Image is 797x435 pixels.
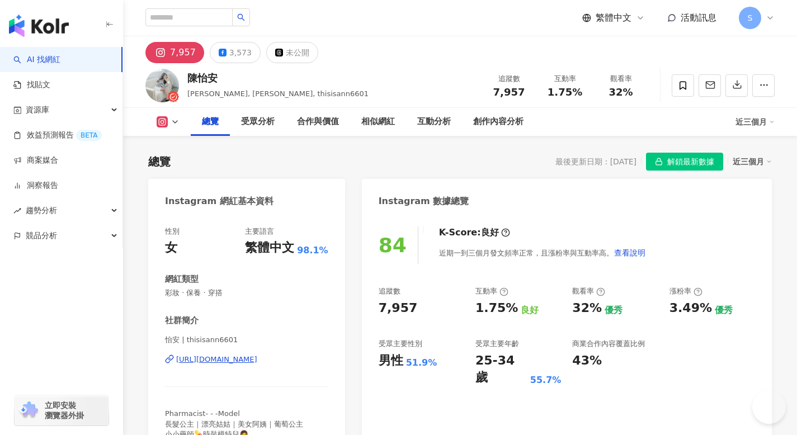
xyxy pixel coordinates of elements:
span: 活動訊息 [681,12,716,23]
div: 55.7% [530,374,562,386]
div: 觀看率 [572,286,605,296]
button: 查看說明 [614,242,646,264]
span: [PERSON_NAME], [PERSON_NAME], thisisann6601 [187,89,369,98]
div: 84 [379,234,407,257]
div: 3,573 [229,45,252,60]
span: 解鎖最新數據 [667,153,714,171]
div: 女 [165,239,177,257]
div: 社群簡介 [165,315,199,327]
div: 未公開 [286,45,309,60]
div: 主要語言 [245,226,274,237]
img: KOL Avatar [145,69,179,102]
span: 98.1% [297,244,328,257]
button: 3,573 [210,42,261,63]
span: 1.75% [548,87,582,98]
div: 優秀 [715,304,733,316]
div: 近期一到三個月發文頻率正常，且漲粉率與互動率高。 [439,242,646,264]
span: 立即安裝 瀏覽器外掛 [45,400,84,420]
div: 互動分析 [417,115,451,129]
div: K-Score : [439,226,510,239]
div: 受眾分析 [241,115,275,129]
iframe: Help Scout Beacon - Open [752,390,786,424]
span: 查看說明 [614,248,645,257]
div: 近三個月 [735,113,775,131]
span: 7,957 [493,86,525,98]
div: 最後更新日期：[DATE] [555,157,636,166]
img: chrome extension [18,401,40,419]
a: chrome extension立即安裝 瀏覽器外掛 [15,395,109,425]
div: 優秀 [605,304,622,316]
span: 資源庫 [26,97,49,122]
span: 繁體中文 [596,12,631,24]
div: [URL][DOMAIN_NAME] [176,354,257,365]
div: 受眾主要年齡 [475,339,519,349]
a: [URL][DOMAIN_NAME] [165,354,328,365]
div: 3.49% [669,300,712,317]
div: 合作與價值 [297,115,339,129]
button: 7,957 [145,42,204,63]
div: 7,957 [170,45,196,60]
div: 陳怡安 [187,71,369,85]
img: logo [9,15,69,37]
div: 43% [572,352,602,370]
div: 良好 [521,304,539,316]
button: 未公開 [266,42,318,63]
span: 競品分析 [26,223,57,248]
a: 商案媒合 [13,155,58,166]
a: searchAI 找網紅 [13,54,60,65]
div: 網紅類型 [165,273,199,285]
div: 追蹤數 [379,286,400,296]
div: 1.75% [475,300,518,317]
div: 繁體中文 [245,239,294,257]
div: 創作內容分析 [473,115,524,129]
div: Instagram 網紅基本資料 [165,195,273,207]
div: 男性 [379,352,403,370]
div: 相似網紅 [361,115,395,129]
span: rise [13,207,21,215]
div: 近三個月 [733,154,772,169]
span: 趨勢分析 [26,198,57,223]
div: 商業合作內容覆蓋比例 [572,339,645,349]
div: 總覽 [202,115,219,129]
span: 怡安 | thisisann6601 [165,335,328,345]
span: 彩妝 · 保養 · 穿搭 [165,288,328,298]
div: 受眾主要性別 [379,339,422,349]
a: 洞察報告 [13,180,58,191]
a: 找貼文 [13,79,50,91]
span: 32% [609,87,633,98]
a: 效益預測報告BETA [13,130,102,141]
button: 解鎖最新數據 [646,153,723,171]
div: 25-34 歲 [475,352,527,387]
div: 互動率 [475,286,508,296]
div: 追蹤數 [488,73,530,84]
span: S [748,12,753,24]
div: 51.9% [406,357,437,369]
div: 7,957 [379,300,418,317]
div: 互動率 [544,73,586,84]
div: 漲粉率 [669,286,702,296]
div: 良好 [481,226,499,239]
div: 觀看率 [600,73,642,84]
div: 總覽 [148,154,171,169]
div: 32% [572,300,602,317]
div: Instagram 數據總覽 [379,195,469,207]
div: 性別 [165,226,180,237]
span: search [237,13,245,21]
